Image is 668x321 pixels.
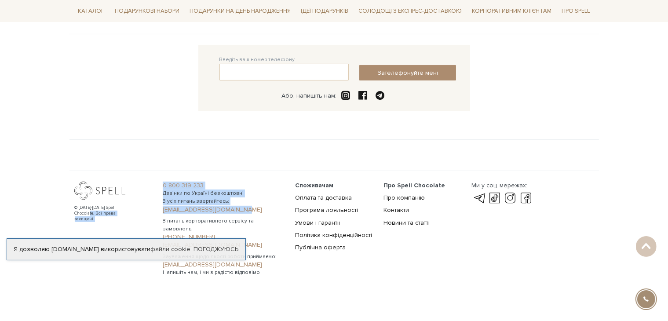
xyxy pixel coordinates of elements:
[383,219,430,226] a: Новини та статті
[471,193,486,204] a: telegram
[297,4,352,18] a: Ідеї подарунків
[487,193,502,204] a: tik-tok
[383,194,425,201] a: Про компанію
[163,206,285,214] a: [EMAIL_ADDRESS][DOMAIN_NAME]
[150,245,190,253] a: файли cookie
[518,193,533,204] a: facebook
[75,4,108,18] a: Каталог
[295,219,340,226] a: Умови і гарантії
[163,269,285,277] span: Напишіть нам, і ми з радістю відповімо
[355,4,465,18] a: Солодощі з експрес-доставкою
[163,261,285,269] a: [EMAIL_ADDRESS][DOMAIN_NAME]
[75,205,134,222] div: © [DATE]-[DATE] Spell Chocolate. Всі права захищені
[111,4,183,18] a: Подарункові набори
[163,182,285,190] a: 0 800 319 233
[295,231,372,239] a: Політика конфіденційності
[193,245,238,253] a: Погоджуюсь
[503,193,518,204] a: instagram
[468,4,555,18] a: Корпоративним клієнтам
[295,182,333,189] span: Споживачам
[383,206,409,214] a: Контакти
[359,65,456,80] button: Зателефонуйте мені
[295,194,352,201] a: Оплата та доставка
[471,182,533,190] div: Ми у соц. мережах:
[163,217,285,233] span: З питань корпоративного сервісу та замовлень:
[282,92,337,100] div: Або, напишіть нам:
[295,206,358,214] a: Програма лояльності
[383,182,445,189] span: Про Spell Chocolate
[163,190,285,197] span: Дзвінки по Україні безкоштовні
[163,197,285,205] span: З усіх питань звертайтесь:
[163,233,285,241] a: [PHONE_NUMBER]
[558,4,593,18] a: Про Spell
[7,245,245,253] div: Я дозволяю [DOMAIN_NAME] використовувати
[219,56,295,64] label: Введіть ваш номер телефону
[186,4,294,18] a: Подарунки на День народження
[295,244,346,251] a: Публічна оферта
